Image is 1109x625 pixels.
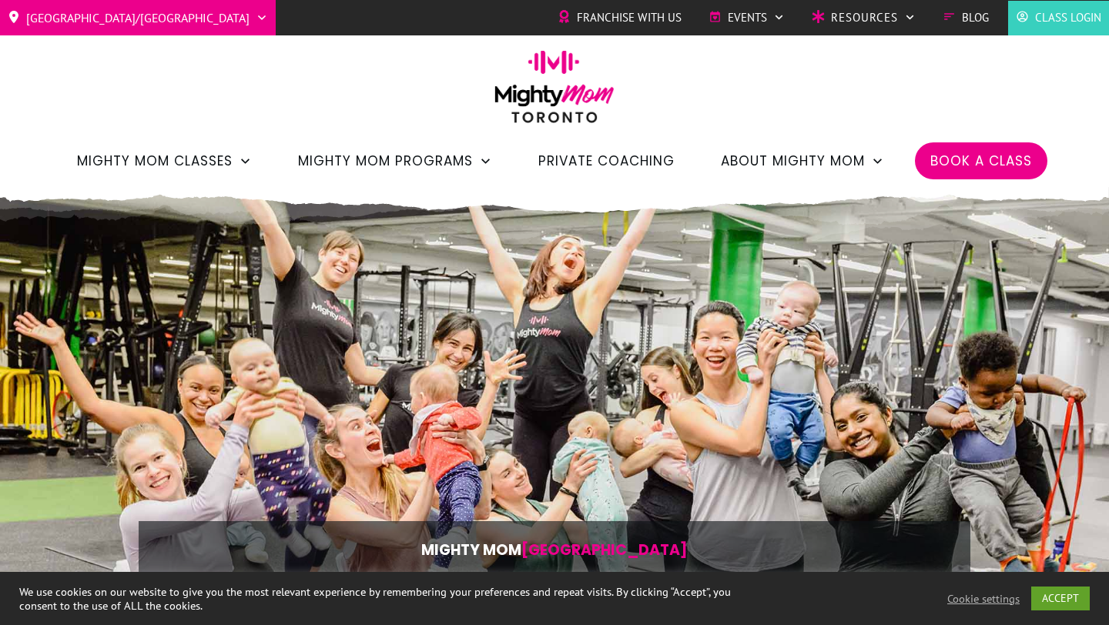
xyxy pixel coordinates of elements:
[1031,587,1090,610] a: ACCEPT
[487,50,622,134] img: mightymom-logo-toronto
[186,537,923,563] p: Mighty Mom
[943,6,989,29] a: Blog
[538,148,675,174] a: Private Coaching
[962,6,989,29] span: Blog
[577,6,682,29] span: Franchise with Us
[831,6,898,29] span: Resources
[8,5,268,30] a: [GEOGRAPHIC_DATA]/[GEOGRAPHIC_DATA]
[19,585,769,613] div: We use cookies on our website to give you the most relevant experience by remembering your prefer...
[77,148,252,174] a: Mighty Mom Classes
[521,540,688,560] span: [GEOGRAPHIC_DATA]
[721,148,865,174] span: About Mighty Mom
[947,592,1020,606] a: Cookie settings
[1035,6,1101,29] span: Class Login
[275,568,678,614] span: The Bounceback is
[930,148,1032,174] a: Book a Class
[686,565,825,623] span: BULLSHIT
[812,6,916,29] a: Resources
[728,6,767,29] span: Events
[1016,6,1101,29] a: Class Login
[77,148,233,174] span: Mighty Mom Classes
[298,148,473,174] span: Mighty Mom Programs
[26,5,250,30] span: [GEOGRAPHIC_DATA]/[GEOGRAPHIC_DATA]
[558,6,682,29] a: Franchise with Us
[721,148,884,174] a: About Mighty Mom
[298,148,492,174] a: Mighty Mom Programs
[709,6,785,29] a: Events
